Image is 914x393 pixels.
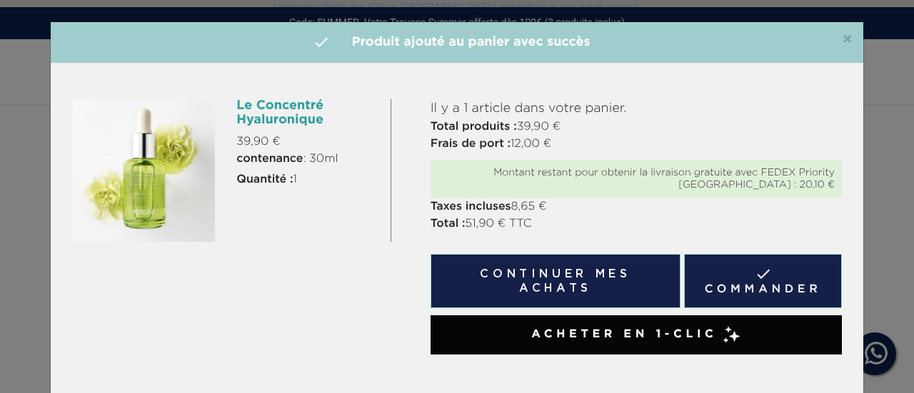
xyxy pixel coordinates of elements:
[431,218,466,230] strong: Total :
[236,153,303,165] strong: contenance
[236,171,379,188] p: 1
[313,34,330,51] i: 
[842,31,853,49] button: Close
[431,198,842,215] p: 8,65 €
[431,201,511,213] strong: Taxes incluses
[438,167,835,191] div: Montant restant pour obtenir la livraison gratuite avec FEDEX Priority [GEOGRAPHIC_DATA] : 20,10 €
[842,31,853,49] span: ×
[236,99,379,128] h6: Le Concentré Hyaluronique
[431,118,842,136] p: 39,90 €
[72,99,215,242] img: Le Concentré Hyaluronique
[431,99,842,118] p: Il y a 1 article dans votre panier.
[61,33,853,52] h4: Produit ajouté au panier avec succès
[236,133,379,150] p: 39,90 €
[236,150,338,168] span: : 30ml
[431,138,511,150] strong: Frais de port :
[431,215,842,233] p: 51,90 € TTC
[431,136,842,153] p: 12,00 €
[431,254,681,308] button: Continuer mes achats
[431,121,517,133] strong: Total produits :
[236,174,293,185] strong: Quantité :
[684,254,842,308] a: Commander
